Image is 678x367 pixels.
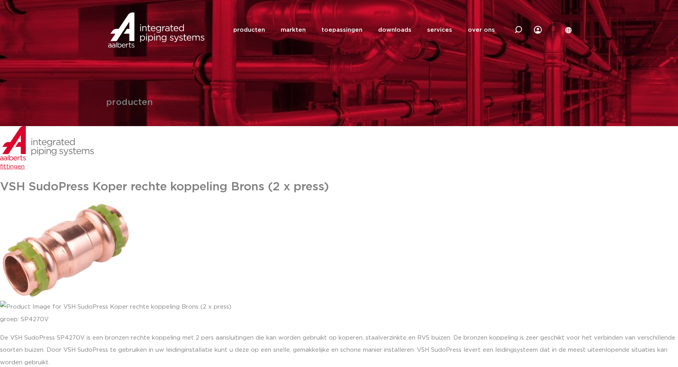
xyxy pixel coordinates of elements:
a: producten [233,15,265,45]
a: markten [281,15,306,45]
a: toepassingen [321,15,362,45]
a: services [427,15,452,45]
a: downloads [378,15,411,45]
a: over ons [468,15,495,45]
h1: producten [106,98,153,107]
div: my IPS [534,21,542,38]
nav: Menu [233,15,495,45]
